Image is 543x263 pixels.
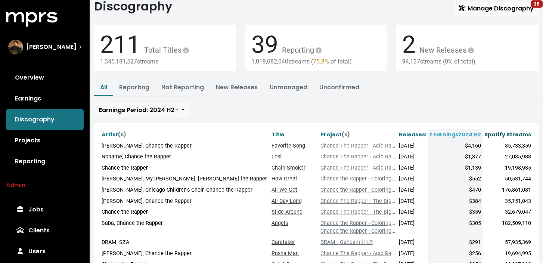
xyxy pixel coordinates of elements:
a: Jobs [6,199,84,220]
span: New Releases [416,46,475,55]
a: Manage Discography35 [454,1,539,16]
td: 85,733,359 [483,140,533,152]
td: [PERSON_NAME], Chance the Rapper [100,140,270,152]
img: The selected account / producer [8,40,23,55]
td: [DATE] [397,185,428,196]
a: Chance The Rapper - Acid Rap LP [320,165,402,171]
td: DRAM, SZA [100,237,270,248]
td: [DATE] [397,151,428,163]
a: Spotify Streams [484,131,531,138]
div: $1,139 [429,164,481,172]
a: All [100,83,107,92]
a: Unconfirmed [319,83,359,92]
td: Noname, Chance the Rapper [100,151,270,163]
td: [DATE] [397,207,428,218]
td: Saba, Chance the Rapper [100,218,270,237]
div: 1,345,181,527 streams [100,58,230,65]
span: 211 [100,31,140,59]
div: $359 [429,208,481,216]
a: How Great [271,176,297,182]
td: [DATE] [397,248,428,259]
a: Chance the Rapper - Coloring Book LP [320,176,413,182]
a: Chance The Rapper - Acid Rap LP [320,143,402,149]
a: Reporting [6,151,84,172]
td: 19,694,995 [483,248,533,259]
div: 94,137 streams ( of total) [402,58,533,65]
td: Chance the Rapper [100,207,270,218]
td: [DATE] [397,218,428,237]
span: Total Titles [140,46,190,55]
a: New Releases [216,83,258,92]
a: Overview [6,67,84,88]
th: Earnings 2024 H2 [428,129,483,140]
div: $291 [429,238,481,247]
td: 27,035,988 [483,151,533,163]
a: Chain Smoker [271,165,305,171]
a: Chance The Rapper - Acid Rap LP [320,250,402,257]
a: Clients [6,220,84,241]
div: $305 [429,219,481,228]
a: Chance the Rapper - Coloring Book LP [320,187,413,193]
td: [DATE] [397,173,428,185]
div: $470 [429,186,481,194]
div: $384 [429,197,481,205]
div: $552 [429,175,481,183]
span: Manage Discography [459,4,534,13]
td: [DATE] [397,140,428,152]
td: [PERSON_NAME], Chance the Rapper [100,196,270,207]
td: Chance the Rapper [100,163,270,174]
div: $256 [429,250,481,258]
small: † [176,107,179,114]
a: Chance the Rapper - Coloring Book [320,220,405,226]
a: mprs logo [6,15,58,23]
a: Artist(s) [102,131,126,138]
a: Unmanaged [270,83,307,92]
a: Projects [6,130,84,151]
span: Earnings Period: 2024 H2 [99,106,179,114]
span: 2 [402,31,416,59]
span: (s) [118,131,126,138]
a: Pusha Man [271,250,299,257]
td: 57,935,369 [483,237,533,248]
td: 176,861,081 [483,185,533,196]
div: $4,160 [429,142,481,150]
span: 75.8% [313,58,329,65]
td: 32,679,047 [483,207,533,218]
td: 182,509,110 [483,218,533,237]
div: 1,019,082,040 streams ( of total) [251,58,382,65]
a: All Day Long [271,198,302,204]
a: Released [399,131,426,138]
td: [DATE] [397,196,428,207]
span: 39 [251,31,278,59]
a: Users [6,241,84,262]
td: [DATE] [397,163,428,174]
a: Chance the Rapper - Coloring Book LP [320,228,413,234]
span: [PERSON_NAME] [26,43,77,52]
a: All We Got [271,187,297,193]
a: Chance The Rapper - The Big Day LP [320,198,410,204]
span: 35 [531,0,543,8]
td: [DATE] [397,237,428,248]
a: Chance The Rapper - Acid Rap LP [320,154,402,160]
a: DRAM - Gahdamn! LP [320,239,373,245]
a: Earnings [6,88,84,109]
span: Reporting [278,46,323,55]
td: [PERSON_NAME], My [PERSON_NAME], [PERSON_NAME] the Rapper [100,173,270,185]
a: Project(s) [320,131,350,138]
td: [PERSON_NAME], Chicago Children's Choir, Chance the Rapper [100,185,270,196]
td: 19,198,935 [483,163,533,174]
a: Title [271,131,285,138]
a: Slide Around [271,209,302,215]
button: Earnings Period: 2024 H2 † [94,103,189,117]
a: Caretaker [271,239,295,245]
td: 50,531,744 [483,173,533,185]
td: [PERSON_NAME], Chance the Rapper [100,248,270,259]
a: Lost [271,154,282,160]
a: Favorite Song [271,143,305,149]
a: Chance The Rapper - The Big Day LP [320,209,410,215]
a: Reporting [119,83,149,92]
span: (s) [342,131,350,138]
a: Angels [271,220,288,226]
td: 35,151,043 [483,196,533,207]
a: Not Reporting [161,83,204,92]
